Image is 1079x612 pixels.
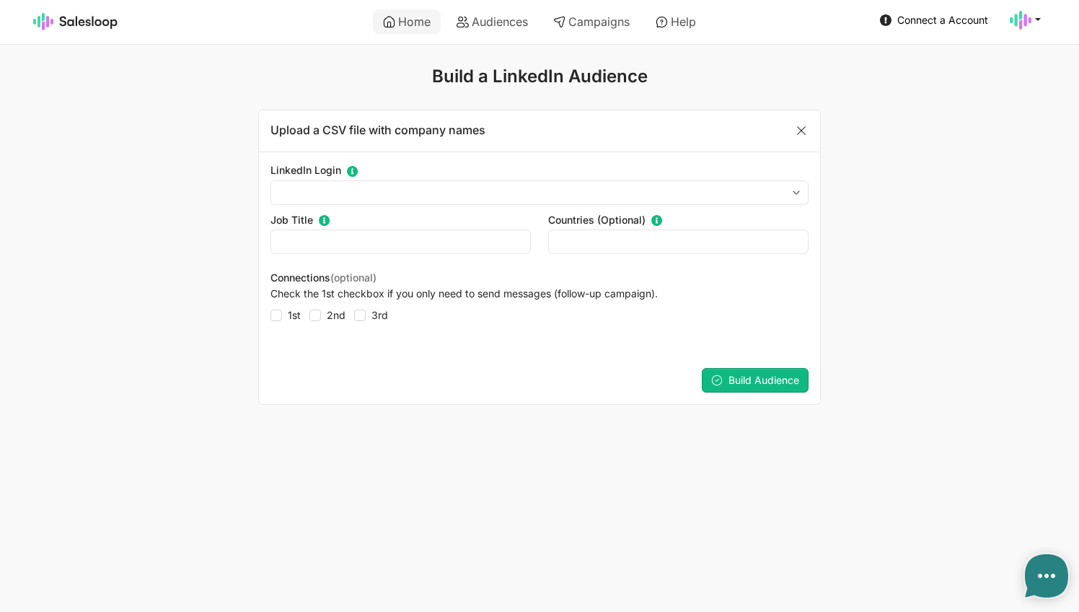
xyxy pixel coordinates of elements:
h1: Build a LinkedIn Audience [142,66,937,87]
a: Connect a Account [876,9,992,31]
a: Campaigns [543,9,640,34]
span: Connect a Account [897,14,988,26]
a: Close [787,119,816,141]
label: 3rd [354,306,397,325]
p: Check the 1st checkbox if you only need to send messages (follow-up campaign). [270,287,809,300]
a: Audiences [446,9,538,34]
div: Upload a CSV file with company names [270,124,809,137]
button: Build Audience [702,368,809,393]
p: Connections [270,271,809,284]
span: Build Audience [728,374,799,386]
label: LinkedIn Login [270,164,809,180]
img: Salesloop [33,13,118,30]
label: Countries (Optional) [548,214,809,229]
span: (optional) [330,271,376,284]
a: Help [646,9,706,34]
label: 1st [270,306,309,325]
label: 2nd [309,306,354,325]
a: Home [373,9,441,34]
label: Job Title [270,214,531,229]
